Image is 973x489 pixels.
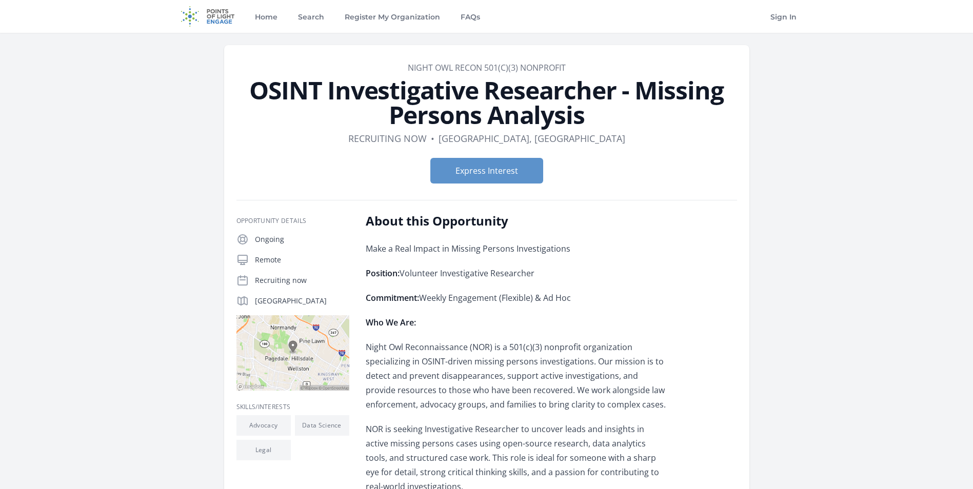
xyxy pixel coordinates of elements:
[366,292,419,303] strong: Commitment:
[236,415,291,436] li: Advocacy
[236,403,349,411] h3: Skills/Interests
[366,213,666,229] h2: About this Opportunity
[366,291,666,305] p: Weekly Engagement (Flexible) & Ad Hoc
[366,340,666,412] p: Night Owl Reconnaissance (NOR) is a 501(c)(3) nonprofit organization specializing in OSINT-driven...
[295,415,349,436] li: Data Science
[366,268,400,279] strong: Position:
[236,217,349,225] h3: Opportunity Details
[439,131,625,146] dd: [GEOGRAPHIC_DATA], [GEOGRAPHIC_DATA]
[431,131,434,146] div: •
[430,158,543,184] button: Express Interest
[348,131,427,146] dd: Recruiting now
[408,62,566,73] a: Night Owl Recon 501(c)(3) Nonprofit
[255,255,349,265] p: Remote
[366,317,416,328] strong: Who We Are:
[255,275,349,286] p: Recruiting now
[366,266,666,280] p: Volunteer Investigative Researcher
[255,296,349,306] p: [GEOGRAPHIC_DATA]
[366,241,666,256] p: Make a Real Impact in Missing Persons Investigations
[236,78,737,127] h1: OSINT Investigative Researcher - Missing Persons Analysis
[255,234,349,244] p: Ongoing
[236,440,291,460] li: Legal
[236,315,349,391] img: Map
